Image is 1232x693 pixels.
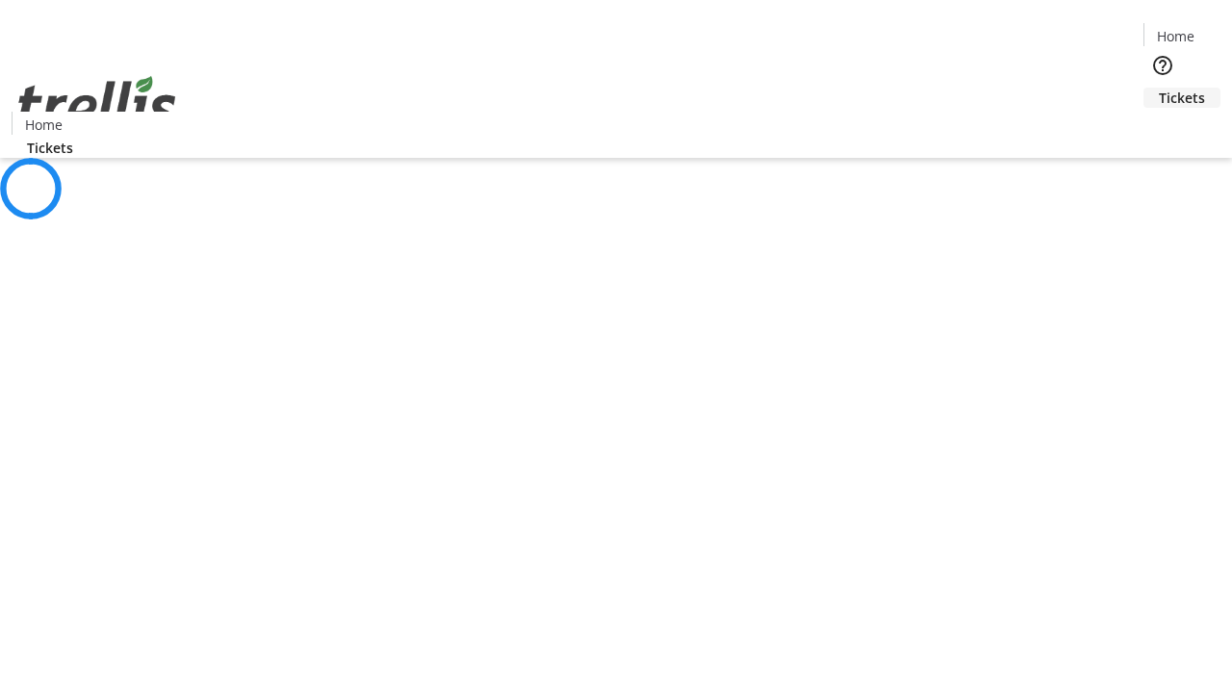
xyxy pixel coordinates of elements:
a: Tickets [1143,88,1220,108]
a: Home [1144,26,1206,46]
a: Home [13,115,74,135]
span: Home [1157,26,1194,46]
a: Tickets [12,138,89,158]
img: Orient E2E Organization iFr263TEYm's Logo [12,55,183,151]
button: Cart [1143,108,1182,146]
span: Tickets [27,138,73,158]
button: Help [1143,46,1182,85]
span: Tickets [1159,88,1205,108]
span: Home [25,115,63,135]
